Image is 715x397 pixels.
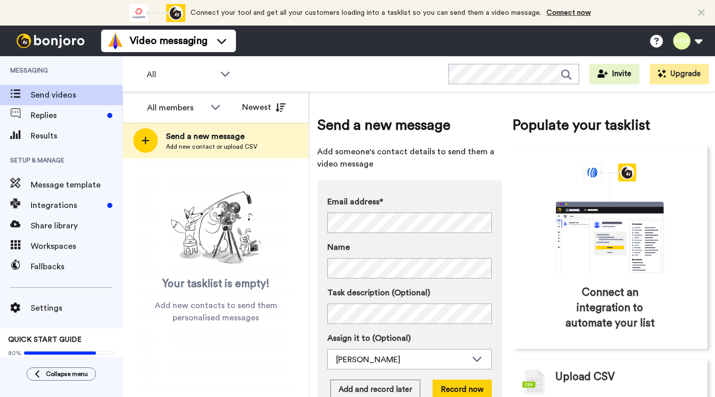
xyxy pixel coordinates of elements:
[31,109,103,122] span: Replies
[327,332,492,344] label: Assign it to (Optional)
[27,367,96,381] button: Collapse menu
[147,68,215,81] span: All
[31,220,123,232] span: Share library
[162,276,270,292] span: Your tasklist is empty!
[107,33,124,49] img: vm-color.svg
[556,285,664,331] span: Connect an integration to automate your list
[31,199,103,212] span: Integrations
[31,302,123,314] span: Settings
[234,97,293,118] button: Newest
[317,146,502,170] span: Add someone's contact details to send them a video message
[327,196,492,208] label: Email address*
[129,4,185,22] div: animation
[336,354,467,366] div: [PERSON_NAME]
[31,130,123,142] span: Results
[190,9,541,16] span: Connect your tool and get all your customers loading into a tasklist so you can send them a video...
[327,287,492,299] label: Task description (Optional)
[327,241,350,253] span: Name
[522,369,545,395] img: csv-grey.png
[555,369,615,385] span: Upload CSV
[130,34,207,48] span: Video messaging
[546,9,591,16] a: Connect now
[165,187,267,269] img: ready-set-action.png
[166,143,257,151] span: Add new contact or upload CSV
[46,370,88,378] span: Collapse menu
[147,102,205,114] div: All members
[8,336,82,343] span: QUICK START GUIDE
[31,89,123,101] span: Send videos
[31,179,123,191] span: Message template
[317,115,502,135] span: Send a new message
[589,64,639,84] button: Invite
[650,64,709,84] button: Upgrade
[512,115,707,135] span: Populate your tasklist
[8,349,21,357] span: 80%
[138,299,294,324] span: Add new contacts to send them personalised messages
[12,34,89,48] img: bj-logo-header-white.svg
[31,261,123,273] span: Fallbacks
[166,130,257,143] span: Send a new message
[533,164,686,275] div: animation
[31,240,123,252] span: Workspaces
